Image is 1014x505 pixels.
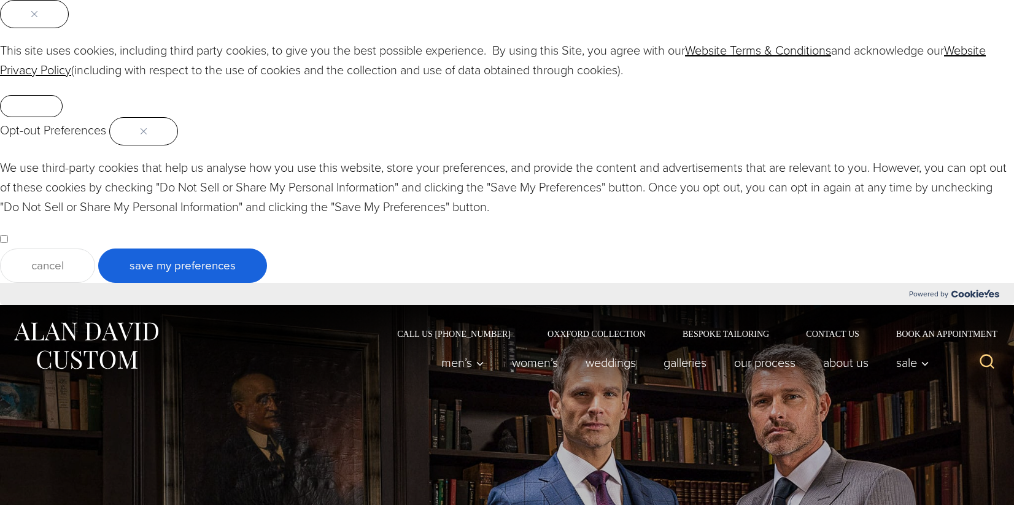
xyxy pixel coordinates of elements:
a: Contact Us [788,330,878,338]
a: Oxxford Collection [529,330,664,338]
a: Website Terms & Conditions [685,41,831,60]
nav: Secondary Navigation [379,330,1002,338]
a: Bespoke Tailoring [664,330,788,338]
button: Save My Preferences [98,249,267,283]
a: About Us [810,350,883,375]
img: Close [141,128,147,134]
a: Call Us [PHONE_NUMBER] [379,330,529,338]
a: Galleries [650,350,721,375]
img: Cookieyes logo [951,290,999,298]
button: View Search Form [972,348,1002,377]
a: Book an Appointment [878,330,1002,338]
nav: Primary Navigation [428,350,936,375]
a: Women’s [498,350,572,375]
span: Men’s [441,357,484,369]
img: Close [31,11,37,17]
button: Close [109,117,178,145]
a: Our Process [721,350,810,375]
span: Sale [896,357,929,369]
a: weddings [572,350,650,375]
img: Alan David Custom [12,318,160,373]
